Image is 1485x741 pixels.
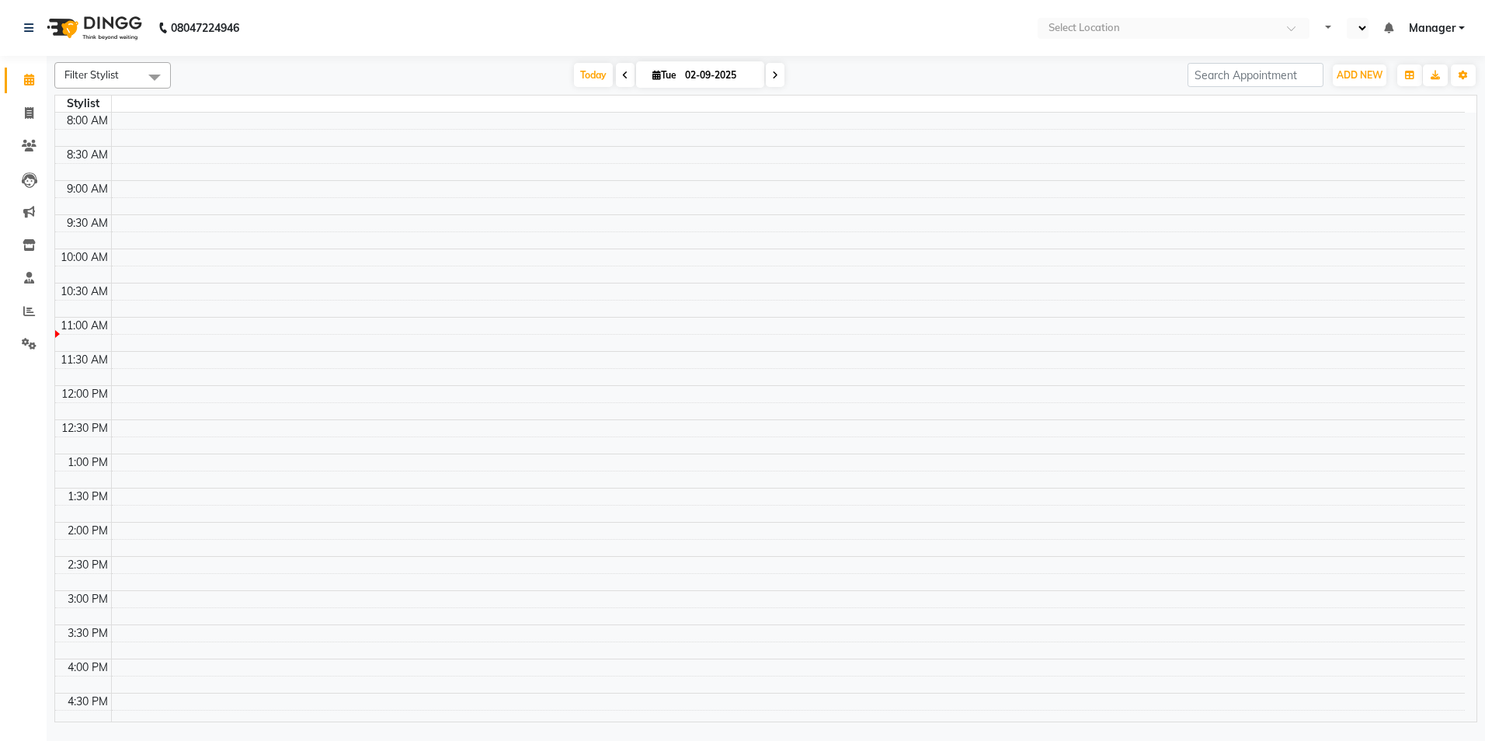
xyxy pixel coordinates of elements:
[64,454,111,471] div: 1:00 PM
[64,181,111,197] div: 9:00 AM
[649,69,680,81] span: Tue
[1188,63,1323,87] input: Search Appointment
[64,68,119,81] span: Filter Stylist
[64,489,111,505] div: 1:30 PM
[574,63,613,87] span: Today
[1337,69,1382,81] span: ADD NEW
[1333,64,1386,86] button: ADD NEW
[64,215,111,231] div: 9:30 AM
[64,659,111,676] div: 4:00 PM
[58,386,111,402] div: 12:00 PM
[1049,20,1120,36] div: Select Location
[680,64,758,87] input: 2025-09-02
[64,625,111,642] div: 3:30 PM
[40,6,146,50] img: logo
[57,284,111,300] div: 10:30 AM
[64,557,111,573] div: 2:30 PM
[57,249,111,266] div: 10:00 AM
[171,6,239,50] b: 08047224946
[64,113,111,129] div: 8:00 AM
[64,694,111,710] div: 4:30 PM
[57,318,111,334] div: 11:00 AM
[64,147,111,163] div: 8:30 AM
[55,96,111,112] div: Stylist
[58,420,111,437] div: 12:30 PM
[57,352,111,368] div: 11:30 AM
[64,523,111,539] div: 2:00 PM
[64,591,111,607] div: 3:00 PM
